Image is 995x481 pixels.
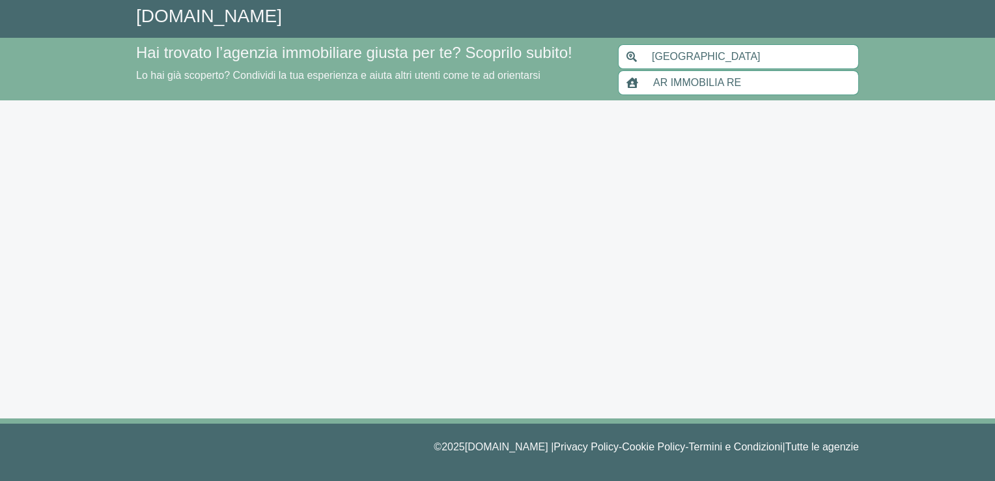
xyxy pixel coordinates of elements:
h4: Hai trovato l’agenzia immobiliare giusta per te? Scoprilo subito! [136,44,602,63]
a: Privacy Policy [554,441,619,452]
p: © 2025 [DOMAIN_NAME] | - - | [136,439,859,455]
input: Inserisci nome agenzia immobiliare [645,70,859,95]
a: [DOMAIN_NAME] [136,6,282,26]
input: Inserisci area di ricerca (Comune o Provincia) [644,44,859,69]
a: Cookie Policy [622,441,685,452]
a: Tutte le agenzie [785,441,859,452]
a: Termini e Condizioni [689,441,783,452]
p: Lo hai già scoperto? Condividi la tua esperienza e aiuta altri utenti come te ad orientarsi [136,68,602,83]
